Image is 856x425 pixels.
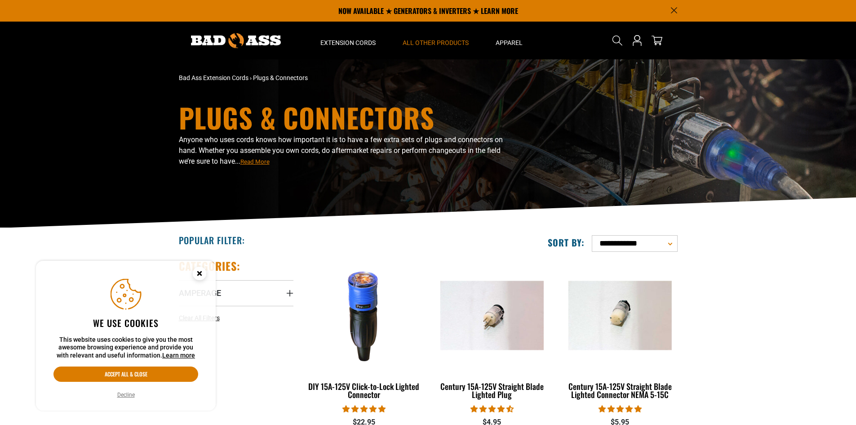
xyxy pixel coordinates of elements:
[179,280,293,305] summary: Amperage
[599,405,642,413] span: 5.00 stars
[36,261,216,411] aside: Cookie Consent
[320,39,376,47] span: Extension Cords
[342,405,386,413] span: 4.84 stars
[496,39,523,47] span: Apparel
[563,281,677,350] img: Century 15A-125V Straight Blade Lighted Connector NEMA 5-15C
[253,74,308,81] span: Plugs & Connectors
[307,264,421,367] img: DIY 15A-125V Click-to-Lock Lighted Connector
[610,33,625,48] summary: Search
[435,281,549,350] img: Century 15A-125V Straight Blade Lighted Plug
[563,382,677,398] div: Century 15A-125V Straight Blade Lighted Connector NEMA 5-15C
[191,33,281,48] img: Bad Ass Extension Cords
[403,39,469,47] span: All Other Products
[435,259,549,404] a: Century 15A-125V Straight Blade Lighted Plug Century 15A-125V Straight Blade Lighted Plug
[482,22,536,59] summary: Apparel
[179,134,507,167] p: Anyone who uses cords knows how important it is to have a few extra sets of plugs and connectors ...
[240,158,270,165] span: Read More
[307,259,421,404] a: DIY 15A-125V Click-to-Lock Lighted Connector DIY 15A-125V Click-to-Lock Lighted Connector
[470,405,514,413] span: 4.38 stars
[53,367,198,382] button: Accept all & close
[53,336,198,360] p: This website uses cookies to give you the most awesome browsing experience and provide you with r...
[548,237,585,248] label: Sort by:
[435,382,549,398] div: Century 15A-125V Straight Blade Lighted Plug
[307,382,421,398] div: DIY 15A-125V Click-to-Lock Lighted Connector
[389,22,482,59] summary: All Other Products
[179,259,241,273] h2: Categories:
[563,259,677,404] a: Century 15A-125V Straight Blade Lighted Connector NEMA 5-15C Century 15A-125V Straight Blade Ligh...
[307,22,389,59] summary: Extension Cords
[179,234,245,246] h2: Popular Filter:
[250,74,252,81] span: ›
[115,390,137,399] button: Decline
[53,317,198,329] h2: We use cookies
[179,104,507,131] h1: Plugs & Connectors
[179,74,248,81] a: Bad Ass Extension Cords
[162,352,195,359] a: Learn more
[179,73,507,83] nav: breadcrumbs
